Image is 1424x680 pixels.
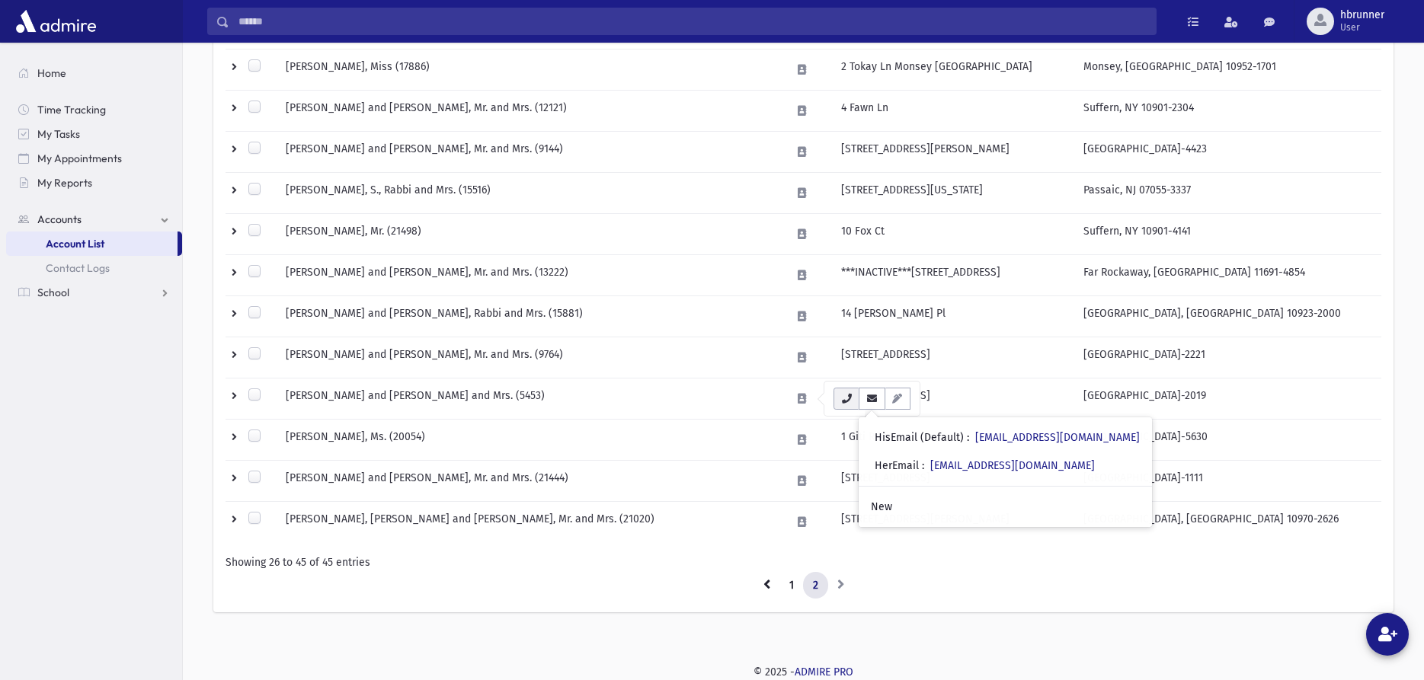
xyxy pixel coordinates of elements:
td: [PERSON_NAME] and [PERSON_NAME], Mr. and Mrs. (12121) [277,90,782,131]
td: [PERSON_NAME], [PERSON_NAME] and [PERSON_NAME], Mr. and Mrs. (21020) [277,501,782,542]
span: : [967,431,969,444]
div: HisEmail (Default) [875,429,1140,445]
td: [GEOGRAPHIC_DATA]-5630 [1074,419,1381,460]
td: Monsey, [GEOGRAPHIC_DATA] 10952-1701 [1074,49,1381,90]
a: School [6,280,182,305]
td: 10 Fox Ct [832,213,1074,254]
td: 1 Giti Rd [832,419,1074,460]
td: [STREET_ADDRESS] [832,337,1074,378]
a: Time Tracking [6,97,182,122]
img: AdmirePro [12,6,100,37]
td: [STREET_ADDRESS][US_STATE] [832,172,1074,213]
span: hbrunner [1340,9,1384,21]
td: 4 Fawn Ln [832,90,1074,131]
div: Showing 26 to 45 of 45 entries [226,554,1381,570]
td: Passaic, NJ 07055-3337 [1074,172,1381,213]
span: Home [37,66,66,80]
td: ***INACTIVE***[STREET_ADDRESS] [832,254,1074,295]
td: [GEOGRAPHIC_DATA]-2221 [1074,337,1381,378]
button: Email Templates [885,388,910,410]
td: [PERSON_NAME] and [PERSON_NAME], Mr. and Mrs. (9764) [277,337,782,378]
td: [GEOGRAPHIC_DATA]-1111 [1074,460,1381,501]
td: 2 Tokay Ln Monsey [GEOGRAPHIC_DATA] [832,49,1074,90]
a: Account List [6,231,178,256]
td: [STREET_ADDRESS] [832,378,1074,419]
td: 14 [PERSON_NAME] Pl [832,295,1074,337]
input: Search [229,8,1156,35]
td: [PERSON_NAME] and [PERSON_NAME], Rabbi and Mrs. (15881) [277,295,782,337]
a: My Appointments [6,146,182,171]
td: Suffern, NY 10901-4141 [1074,213,1381,254]
td: [PERSON_NAME] and [PERSON_NAME] and Mrs. (5453) [277,378,782,419]
span: My Tasks [37,127,80,141]
a: [EMAIL_ADDRESS][DOMAIN_NAME] [975,431,1140,444]
td: [PERSON_NAME] and [PERSON_NAME], Mr. and Mrs. (21444) [277,460,782,501]
span: My Reports [37,176,92,190]
a: 1 [779,572,804,599]
td: Far Rockaway, [GEOGRAPHIC_DATA] 11691-4854 [1074,254,1381,295]
a: Home [6,61,182,85]
a: Contact Logs [6,256,182,280]
span: User [1340,21,1384,34]
span: My Appointments [37,152,122,165]
span: Time Tracking [37,103,106,117]
td: [PERSON_NAME], Mr. (21498) [277,213,782,254]
td: [GEOGRAPHIC_DATA]-2019 [1074,378,1381,419]
a: My Reports [6,171,182,195]
span: Accounts [37,212,82,226]
span: Account List [46,237,104,251]
span: : [922,459,924,472]
td: [PERSON_NAME], Ms. (20054) [277,419,782,460]
div: © 2025 - [207,664,1400,680]
a: My Tasks [6,122,182,146]
td: [STREET_ADDRESS][PERSON_NAME] [832,501,1074,542]
td: [GEOGRAPHIC_DATA], [GEOGRAPHIC_DATA] 10923-2000 [1074,295,1381,337]
td: [GEOGRAPHIC_DATA]-4423 [1074,131,1381,172]
td: [PERSON_NAME] and [PERSON_NAME], Mr. and Mrs. (13222) [277,254,782,295]
a: ADMIRE PRO [795,666,853,678]
span: Contact Logs [46,261,110,275]
a: New [859,493,1152,521]
td: [PERSON_NAME] and [PERSON_NAME], Mr. and Mrs. (9144) [277,131,782,172]
td: [STREET_ADDRESS] [832,460,1074,501]
td: [PERSON_NAME], Miss (17886) [277,49,782,90]
span: School [37,286,69,299]
a: Accounts [6,207,182,231]
div: HerEmail [875,458,1095,474]
td: [STREET_ADDRESS][PERSON_NAME] [832,131,1074,172]
td: [PERSON_NAME], S., Rabbi and Mrs. (15516) [277,172,782,213]
a: 2 [803,572,828,599]
td: [GEOGRAPHIC_DATA], [GEOGRAPHIC_DATA] 10970-2626 [1074,501,1381,542]
a: [EMAIL_ADDRESS][DOMAIN_NAME] [930,459,1095,472]
td: Suffern, NY 10901-2304 [1074,90,1381,131]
